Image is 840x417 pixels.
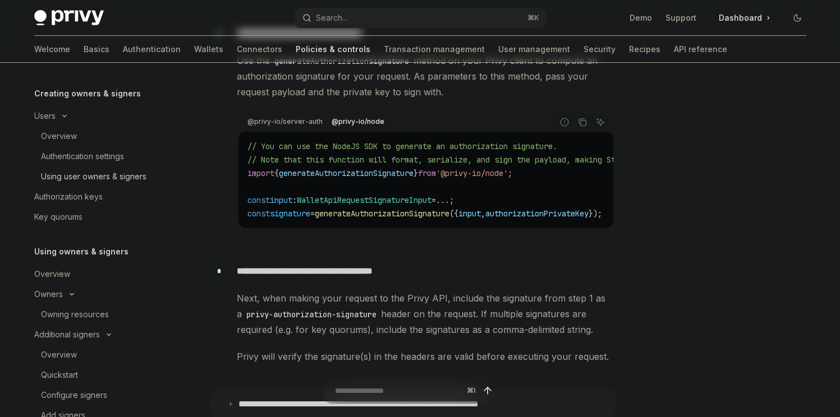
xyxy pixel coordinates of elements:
span: { [274,168,279,178]
span: signature [270,208,310,219]
div: @privy-io/node [328,115,388,128]
h5: Creating owners & signers [34,87,141,100]
div: Owning resources [41,308,109,321]
a: Basics [84,36,109,63]
span: const [247,208,270,219]
input: Ask a question... [335,378,462,403]
div: Authentication settings [41,150,124,163]
button: Toggle Users section [25,106,169,126]
a: Owning resources [25,304,169,325]
span: }); [589,208,602,219]
span: Dashboard [719,12,762,24]
span: // You can use the NodeJS SDK to generate an authorization signature. [247,141,557,151]
span: const [247,195,270,205]
a: Transaction management [384,36,485,63]
a: Configure signers [25,385,169,405]
button: Toggle dark mode [788,9,806,27]
div: Overview [41,348,77,362]
span: ; [449,195,454,205]
img: dark logo [34,10,104,26]
span: import [247,168,274,178]
span: authorizationPrivateKey [485,208,589,219]
div: Overview [34,267,70,281]
a: Welcome [34,36,70,63]
div: Search... [316,11,347,25]
a: Authentication settings [25,146,169,166]
span: ... [436,195,449,205]
a: API reference [674,36,727,63]
a: Overview [25,264,169,284]
span: Use the method on your Privy client to compute an authorization signature for your request. As pa... [237,53,615,100]
span: Next, when making your request to the Privy API, include the signature from step 1 as a header on... [237,290,615,337]
a: Support [665,12,696,24]
span: = [310,208,315,219]
span: Privy will verify the signature(s) in the headers are valid before executing your request. [237,349,615,364]
a: Security [584,36,616,63]
div: Authorization keys [34,190,103,203]
a: Connectors [237,36,282,63]
div: Additional signers [34,328,100,341]
a: Overview [25,126,169,146]
button: Toggle Owners section [25,284,169,304]
a: Using user owners & signers [25,166,169,187]
span: generateAuthorizationSignature [279,168,414,178]
a: Authentication [123,36,181,63]
span: ({ [449,208,458,219]
span: // Note that this function will format, serialize, and sign the payload, making Step 2 redundant. [247,155,683,165]
a: Policies & controls [296,36,370,63]
div: @privy-io/server-auth [244,115,326,128]
span: generateAuthorizationSignature [315,208,449,219]
span: ⌘ K [527,13,539,22]
div: Configure signers [41,388,107,402]
div: Overview [41,129,77,143]
span: : [292,195,297,205]
span: '@privy-io/node' [436,168,508,178]
a: Recipes [629,36,660,63]
button: Send message [480,383,495,399]
button: Toggle Additional signers section [25,325,169,345]
a: Key quorums [25,207,169,227]
span: ; [508,168,512,178]
span: WalletApiRequestSignatureInput [297,195,432,205]
div: Quickstart [41,368,78,382]
a: Quickstart [25,365,169,385]
div: Using user owners & signers [41,170,146,183]
button: Ask AI [593,115,608,129]
span: } [414,168,418,178]
span: = [432,195,436,205]
div: Key quorums [34,210,82,224]
button: Copy the contents from the code block [575,115,590,129]
span: , [481,208,485,219]
a: User management [498,36,570,63]
a: Wallets [194,36,223,63]
button: Open search [295,8,546,28]
a: Demo [630,12,652,24]
button: Report incorrect code [557,115,572,129]
div: Owners [34,288,63,301]
code: privy-authorization-signature [242,308,381,321]
span: input [270,195,292,205]
h5: Using owners & signers [34,245,128,258]
a: Dashboard [710,9,779,27]
span: from [418,168,436,178]
span: input [458,208,481,219]
a: Authorization keys [25,187,169,207]
div: Users [34,109,56,123]
a: Overview [25,345,169,365]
